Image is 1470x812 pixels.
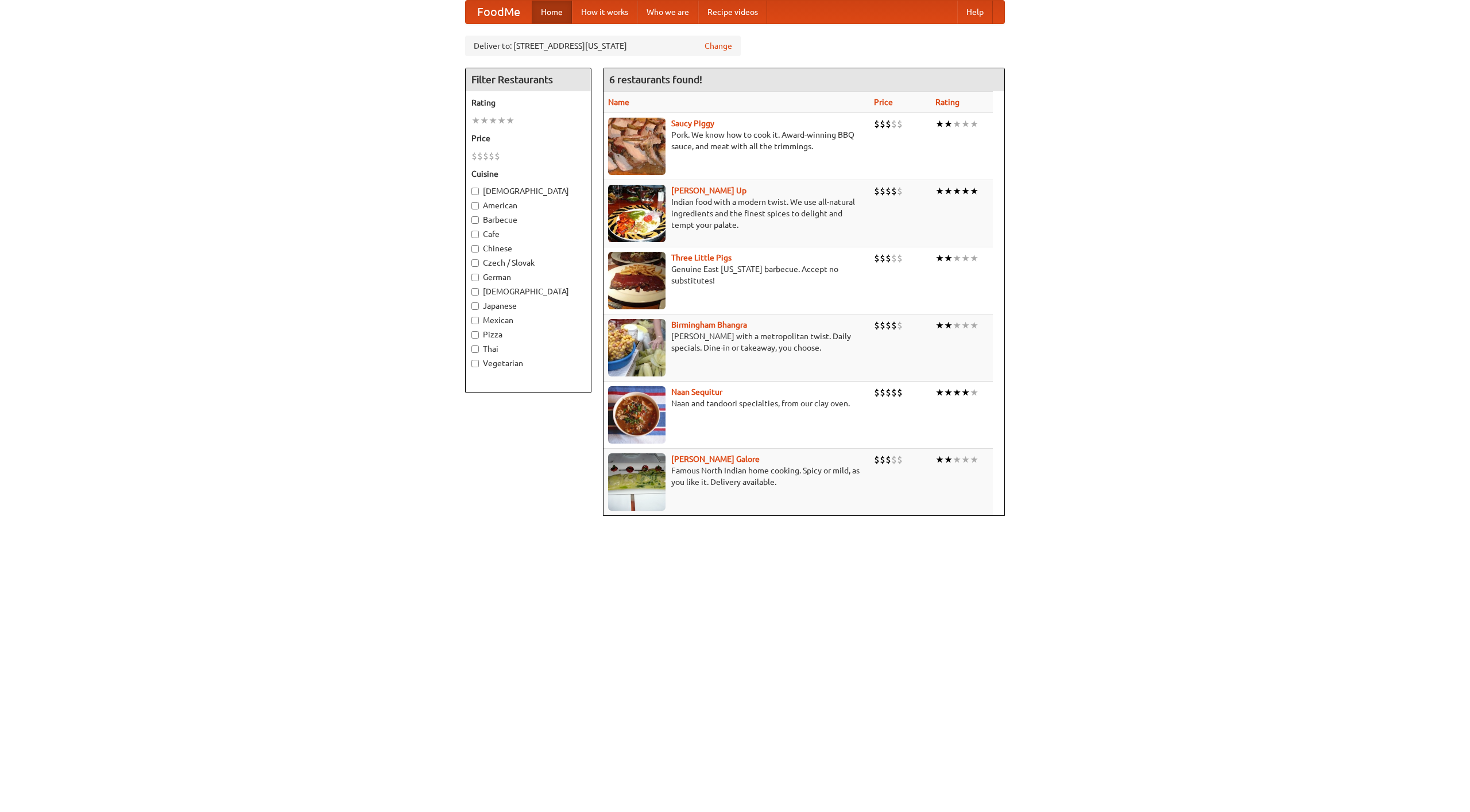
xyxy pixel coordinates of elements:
[880,252,885,265] li: $
[471,150,477,162] li: $
[608,185,666,242] img: curryup.jpg
[961,319,970,332] li: ★
[466,1,532,24] a: FoodMe
[944,453,953,466] li: ★
[671,320,747,329] b: Birmingham Bhangra
[935,98,960,107] a: Rating
[944,252,953,265] li: ★
[874,453,880,466] li: $
[471,345,479,353] input: Thai
[471,168,585,180] h5: Cuisine
[880,386,885,399] li: $
[961,185,970,197] li: ★
[471,202,479,209] input: American
[970,386,978,399] li: ★
[953,252,961,265] li: ★
[483,150,489,162] li: $
[608,465,865,488] p: Famous North Indian home cooking. Spicy or mild, as you like it. Delivery available.
[471,243,585,254] label: Chinese
[944,185,953,197] li: ★
[970,252,978,265] li: ★
[970,118,978,130] li: ★
[471,188,479,195] input: [DEMOGRAPHIC_DATA]
[471,331,479,339] input: Pizza
[885,319,891,332] li: $
[953,185,961,197] li: ★
[874,118,880,130] li: $
[935,386,944,399] li: ★
[953,386,961,399] li: ★
[891,453,897,466] li: $
[874,319,880,332] li: $
[874,185,880,197] li: $
[471,228,585,240] label: Cafe
[471,314,585,326] label: Mexican
[957,1,993,24] a: Help
[471,358,585,369] label: Vegetarian
[935,252,944,265] li: ★
[471,317,479,324] input: Mexican
[885,453,891,466] li: $
[471,231,479,238] input: Cafe
[471,216,479,224] input: Barbecue
[705,40,732,52] a: Change
[953,319,961,332] li: ★
[970,185,978,197] li: ★
[671,454,760,464] a: [PERSON_NAME] Galore
[471,288,479,296] input: [DEMOGRAPHIC_DATA]
[489,114,497,127] li: ★
[935,453,944,466] li: ★
[471,329,585,340] label: Pizza
[572,1,637,24] a: How it works
[608,196,865,231] p: Indian food with a modern twist. We use all-natural ingredients and the finest spices to delight ...
[497,114,506,127] li: ★
[608,398,865,409] p: Naan and tandoori specialties, from our clay oven.
[671,253,732,262] a: Three Little Pigs
[944,319,953,332] li: ★
[471,185,585,197] label: [DEMOGRAPHIC_DATA]
[944,118,953,130] li: ★
[466,68,591,91] h4: Filter Restaurants
[608,98,629,107] a: Name
[880,118,885,130] li: $
[935,118,944,130] li: ★
[961,386,970,399] li: ★
[891,118,897,130] li: $
[471,302,479,310] input: Japanese
[608,319,666,376] img: bhangra.jpg
[935,319,944,332] li: ★
[897,185,903,197] li: $
[471,245,479,252] input: Chinese
[880,185,885,197] li: $
[970,453,978,466] li: ★
[506,114,514,127] li: ★
[471,286,585,297] label: [DEMOGRAPHIC_DATA]
[608,453,666,511] img: currygalore.jpg
[953,453,961,466] li: ★
[698,1,767,24] a: Recipe videos
[874,386,880,399] li: $
[671,387,722,397] a: Naan Sequitur
[897,386,903,399] li: $
[471,214,585,226] label: Barbecue
[891,319,897,332] li: $
[471,133,585,144] h5: Price
[953,118,961,130] li: ★
[885,185,891,197] li: $
[477,150,483,162] li: $
[885,252,891,265] li: $
[471,300,585,312] label: Japanese
[608,252,666,309] img: littlepigs.jpg
[944,386,953,399] li: ★
[671,186,746,195] a: [PERSON_NAME] Up
[609,74,702,85] ng-pluralize: 6 restaurants found!
[465,36,741,56] div: Deliver to: [STREET_ADDRESS][US_STATE]
[891,252,897,265] li: $
[532,1,572,24] a: Home
[885,118,891,130] li: $
[671,119,714,128] a: Saucy Piggy
[471,274,479,281] input: German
